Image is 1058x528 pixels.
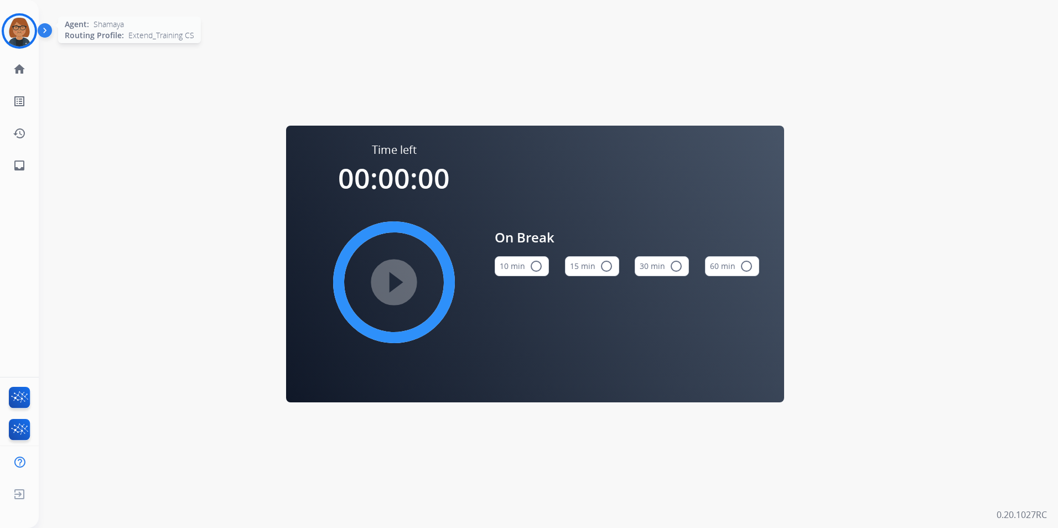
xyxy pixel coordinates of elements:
span: Extend_Training CS [128,30,194,41]
mat-icon: radio_button_unchecked [740,260,753,273]
mat-icon: list_alt [13,95,26,108]
mat-icon: home [13,63,26,76]
p: 0.20.1027RC [997,508,1047,521]
mat-icon: radio_button_unchecked [600,260,613,273]
mat-icon: radio_button_unchecked [530,260,543,273]
button: 15 min [565,256,619,276]
span: On Break [495,227,759,247]
span: Routing Profile: [65,30,124,41]
mat-icon: radio_button_unchecked [670,260,683,273]
mat-icon: inbox [13,159,26,172]
button: 60 min [705,256,759,276]
span: Agent: [65,19,89,30]
button: 10 min [495,256,549,276]
img: avatar [4,15,35,46]
button: 30 min [635,256,689,276]
span: Shamaya [94,19,124,30]
mat-icon: history [13,127,26,140]
span: 00:00:00 [338,159,450,197]
span: Time left [372,142,417,158]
